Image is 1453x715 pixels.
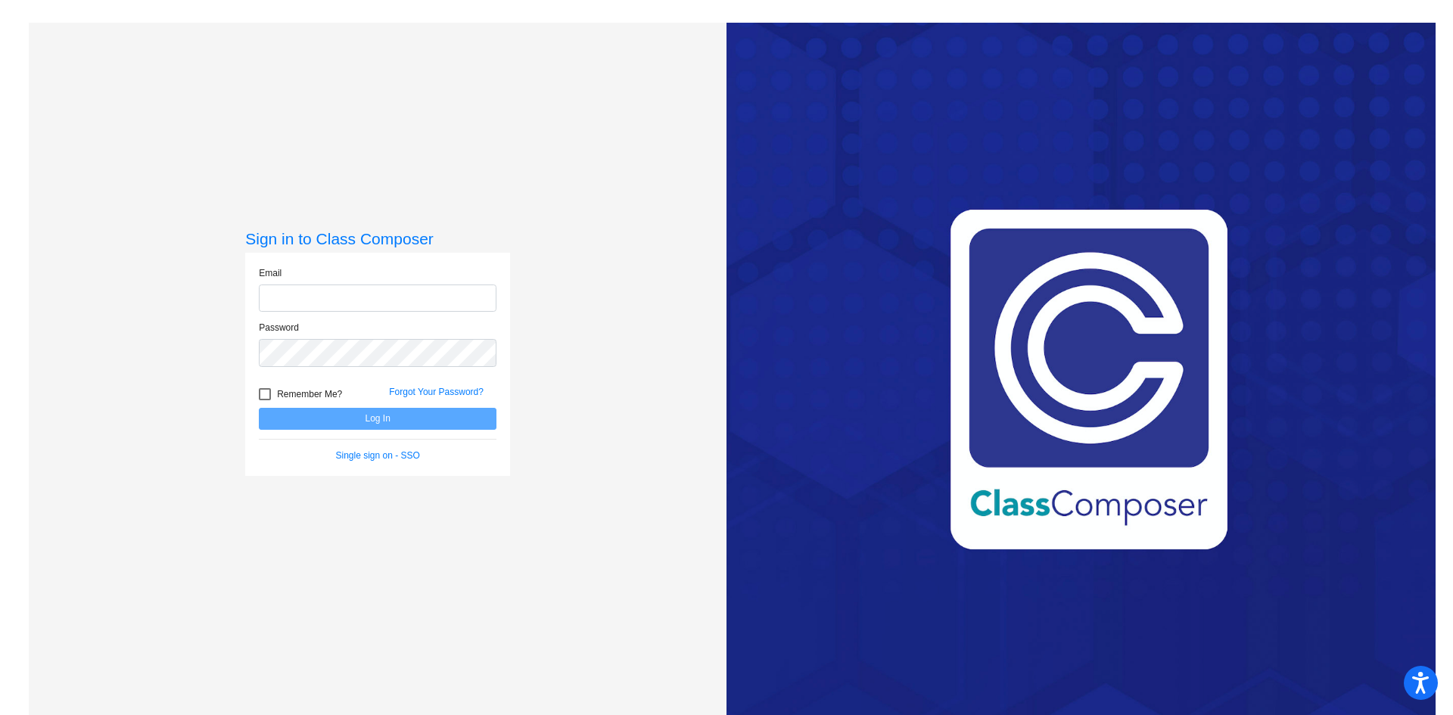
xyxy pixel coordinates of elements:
a: Single sign on - SSO [336,450,420,461]
label: Email [259,266,282,280]
label: Password [259,321,299,334]
a: Forgot Your Password? [389,387,484,397]
button: Log In [259,408,496,430]
h3: Sign in to Class Composer [245,229,510,248]
span: Remember Me? [277,385,342,403]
